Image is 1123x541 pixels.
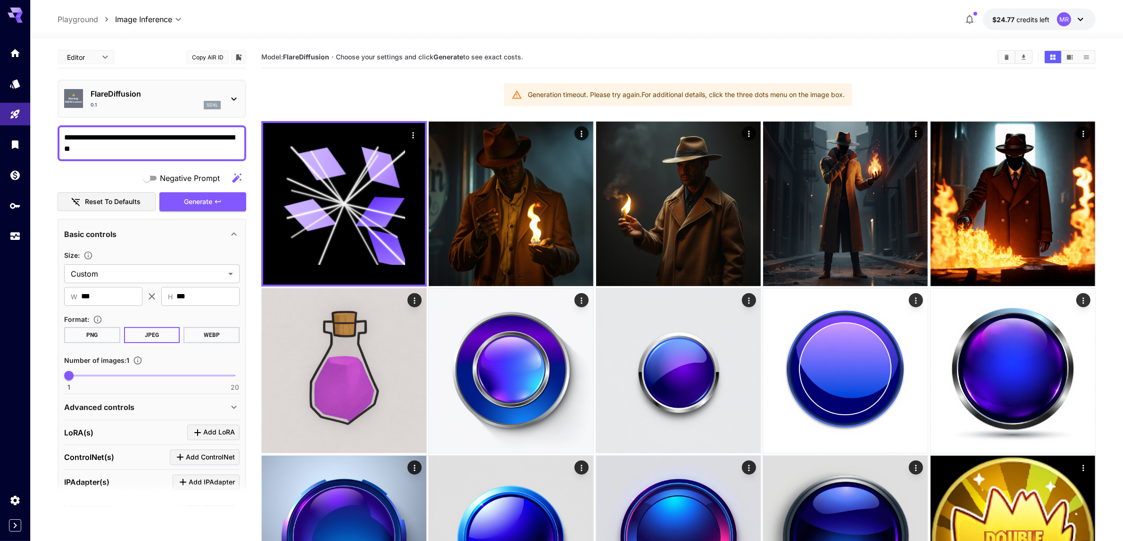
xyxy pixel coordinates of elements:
span: Generate [184,196,212,208]
p: Advanced controls [64,402,134,413]
button: Show images in video view [1062,51,1078,63]
div: Actions [1076,126,1090,140]
div: Actions [742,460,756,475]
span: Add LoRA [203,426,235,438]
button: $24.76529MR [983,8,1096,30]
span: ⚠️ [72,93,75,97]
b: Generate [434,53,464,61]
button: Specify how many images to generate in a single request. Each image generation will be charged se... [129,356,146,365]
button: Show images in grid view [1045,51,1061,63]
span: Warning: [68,97,79,101]
span: Editor [67,52,96,62]
button: PNG [64,327,120,343]
img: 9k= [262,288,426,453]
p: LoRA(s) [64,427,93,438]
button: Click to add LoRA [187,425,240,440]
button: Expand sidebar [9,519,21,532]
p: sdxl [207,102,218,108]
button: Adjust the dimensions of the generated image by specifying its width and height in pixels, or sel... [80,251,97,260]
div: Actions [742,293,756,307]
span: Image Inference [115,14,172,25]
div: Home [9,47,21,59]
span: Choose your settings and click to see exact costs. [336,53,524,61]
span: H [168,291,173,302]
button: Click to add ControlNet [170,450,240,465]
p: FlareDiffusion [91,88,221,99]
button: Copy AIR ID [186,50,229,64]
button: Clear Images [998,51,1015,63]
div: Playground [9,108,21,120]
div: Usage [9,230,21,242]
button: Click to add IPAdapter [173,475,240,490]
div: Actions [575,293,589,307]
button: WEBP [183,327,240,343]
span: Negative Prompt [160,172,220,184]
button: Download All [1015,51,1032,63]
img: 9k= [931,122,1095,286]
span: Add ControlNet [186,451,235,463]
img: 9k= [931,288,1095,453]
div: Basic controls [64,223,240,246]
div: Actions [408,460,422,475]
span: Model: [261,53,329,61]
span: 20 [231,383,239,392]
div: $24.76529 [992,15,1049,25]
span: credits left [1016,16,1049,24]
img: 2Q== [596,122,761,286]
img: Z [763,288,928,453]
nav: breadcrumb [58,14,115,25]
button: JPEG [124,327,180,343]
p: · [332,51,334,63]
div: Show images in grid viewShow images in video viewShow images in list view [1044,50,1096,64]
img: 2Q== [429,122,593,286]
div: Wallet [9,169,21,181]
img: Z [596,288,761,453]
div: Actions [1076,460,1090,475]
span: Custom [71,268,225,279]
div: Clear ImagesDownload All [998,50,1033,64]
span: Format : [64,315,89,323]
div: MR [1057,12,1071,26]
button: Generate [159,192,246,212]
span: Add IPAdapter [189,476,235,488]
img: Z [763,122,928,286]
div: API Keys [9,200,21,212]
div: Advanced controls [64,396,240,418]
div: Actions [575,460,589,475]
div: Generation timeout. Please try again. For additional details, click the three dots menu on the im... [528,86,845,103]
button: Reset to defaults [58,192,156,212]
a: Playground [58,14,98,25]
img: 2Q== [429,288,593,453]
span: 1 [67,383,70,392]
p: ControlNet(s) [64,451,114,463]
p: IPAdapter(s) [64,476,109,488]
div: Actions [742,126,756,140]
div: Models [9,78,21,90]
div: Actions [1076,293,1090,307]
div: Actions [909,126,923,140]
button: Show images in list view [1078,51,1095,63]
span: Size : [64,251,80,259]
div: Settings [9,494,21,506]
div: ⚠️Warning:NSFW ContentFlareDiffusion0.1sdxl [64,84,240,113]
button: Choose the file format for the output image. [89,315,106,324]
div: Actions [909,460,923,475]
div: Actions [575,126,589,140]
span: $24.77 [992,16,1016,24]
div: Actions [406,128,420,142]
button: Add to library [234,51,243,63]
span: Number of images : 1 [64,356,129,364]
p: 0.1 [91,101,97,108]
b: FlareDiffusion [283,53,329,61]
div: Actions [408,293,422,307]
span: W [71,291,77,302]
span: NSFW Content [65,100,82,104]
div: Library [9,139,21,150]
p: Basic controls [64,229,116,240]
div: Actions [909,293,923,307]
